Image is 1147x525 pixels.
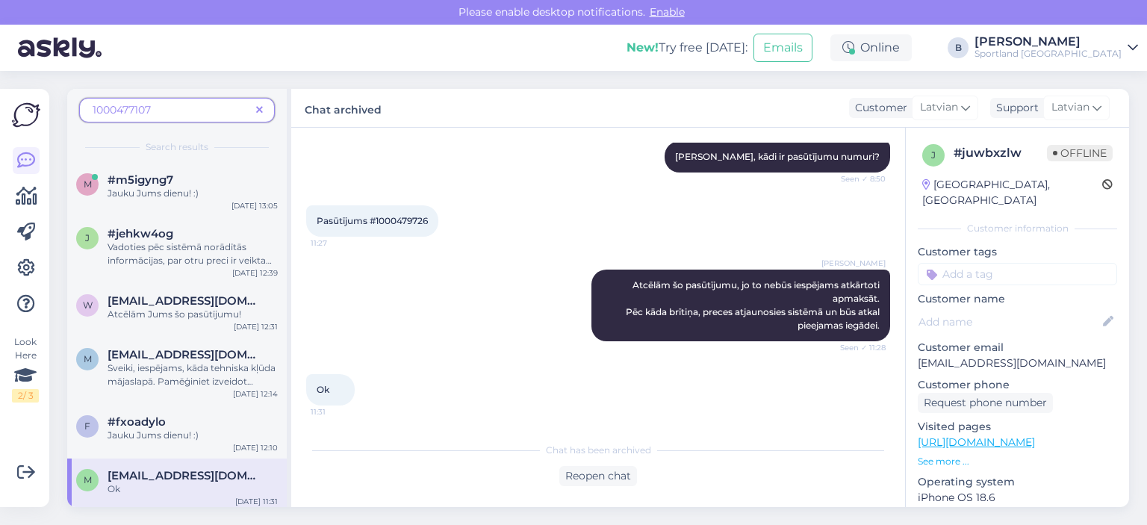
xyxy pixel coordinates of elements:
div: Sportland [GEOGRAPHIC_DATA] [975,48,1122,60]
p: Customer tags [918,244,1117,260]
span: Search results [146,140,208,154]
span: mpetricevic1235@gmail.com [108,348,263,361]
span: 1000477107 [93,103,151,117]
span: Vadoties pēc sistēmā norādītās informācijas, par otru preci ir veikta naudas atmaksa [DATE] datumā. [108,241,272,279]
p: Customer name [918,291,1117,307]
div: B [948,37,969,58]
b: New! [627,40,659,55]
img: Askly Logo [12,101,40,129]
span: Chat has been archived [546,444,651,457]
p: Visited pages [918,419,1117,435]
span: #m5igyng7 [108,173,173,187]
a: [PERSON_NAME]Sportland [GEOGRAPHIC_DATA] [975,36,1138,60]
div: [DATE] 11:31 [235,496,278,507]
span: Seen ✓ 11:28 [830,342,886,353]
span: Latvian [1051,99,1090,116]
span: Atcēlām šo pasūtījumu, jo to nebūs iespējams atkārtoti apmaksāt. Pēc kāda brītiņa, preces atjauno... [626,279,882,331]
div: Reopen chat [559,466,637,486]
div: [PERSON_NAME] [975,36,1122,48]
div: Request phone number [918,393,1053,413]
label: Chat archived [305,98,382,118]
span: f [84,420,90,432]
p: Customer email [918,340,1117,355]
div: [DATE] 12:39 [232,267,278,279]
span: #fxoadylo [108,415,166,429]
span: j [931,149,936,161]
span: mairit2780@gmail.com [108,469,263,482]
div: 2 / 3 [12,389,39,403]
a: [URL][DOMAIN_NAME] [918,435,1035,449]
span: m [84,474,92,485]
span: m [84,178,92,190]
p: Customer phone [918,377,1117,393]
p: [EMAIL_ADDRESS][DOMAIN_NAME] [918,355,1117,371]
div: Customer information [918,222,1117,235]
span: 11:27 [311,237,367,249]
div: [GEOGRAPHIC_DATA], [GEOGRAPHIC_DATA] [922,177,1102,208]
span: #jehkw4og [108,227,173,240]
div: Try free [DATE]: [627,39,747,57]
div: [DATE] 12:10 [233,442,278,453]
span: wozz.heat@gmail.com [108,294,263,308]
div: Look Here [12,335,39,403]
div: [DATE] 13:05 [231,200,278,211]
span: Latvian [920,99,958,116]
p: See more ... [918,455,1117,468]
span: Jauku Jums dienu! :) [108,187,199,199]
div: # juwbxzlw [954,144,1047,162]
span: m [84,353,92,364]
div: Customer [849,100,907,116]
span: Offline [1047,145,1113,161]
span: w [83,299,93,311]
input: Add name [918,314,1100,330]
span: Ok [317,384,329,395]
span: [PERSON_NAME] [821,258,886,269]
div: [DATE] 12:31 [234,321,278,332]
div: Online [830,34,912,61]
span: Jauku Jums dienu! :) [108,429,199,441]
span: Enable [645,5,689,19]
div: Support [990,100,1039,116]
p: Operating system [918,474,1117,490]
span: Seen ✓ 8:50 [830,173,886,184]
p: iPhone OS 18.6 [918,490,1117,506]
span: Sveiki, iespējams, kāda tehniska kļūda mājaslapā. Pamēģiniet izveidot pasūtījūmu caur citu pārlūk... [108,362,276,414]
div: [DATE] 12:14 [233,388,278,400]
button: Emails [753,34,812,62]
span: Ok [108,483,120,494]
span: j [85,232,90,243]
span: Atcēlām Jums šo pasūtījumu! [108,308,241,320]
span: 11:31 [311,406,367,417]
span: Pasūtījums #1000479726 [317,215,428,226]
input: Add a tag [918,263,1117,285]
span: [PERSON_NAME], kādi ir pasūtījumu numuri? [675,151,880,162]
